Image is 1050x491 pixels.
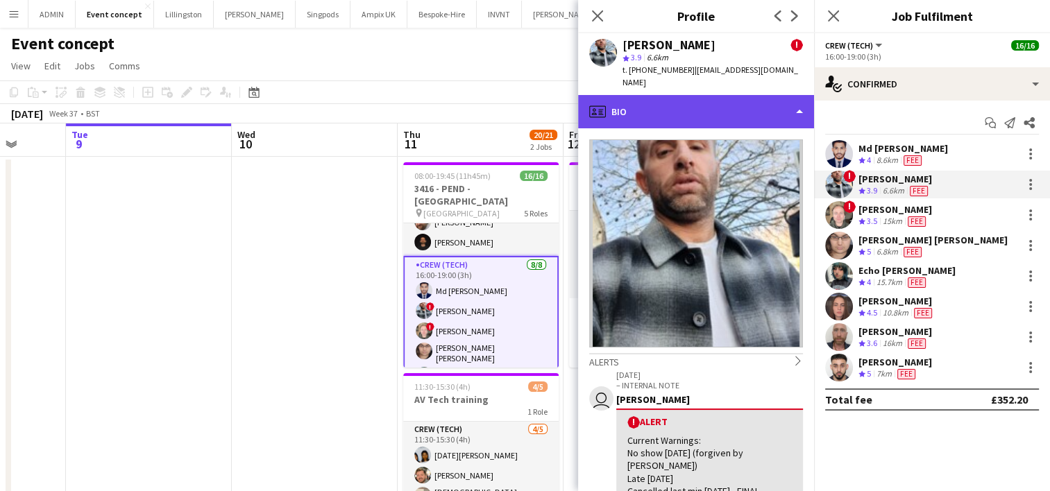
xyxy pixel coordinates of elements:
span: 12 [567,136,580,152]
div: Crew has different fees then in role [901,246,924,258]
span: 08:00-19:45 (11h45m) [414,171,491,181]
span: Fee [904,155,922,166]
h3: Profile [578,7,814,25]
a: Comms [103,57,146,75]
span: Fee [910,186,928,196]
div: Crew has different fees then in role [905,216,929,227]
div: [PERSON_NAME] [858,173,932,185]
span: 3.9 [631,52,641,62]
div: Echo [PERSON_NAME] [858,264,956,277]
span: Crew (Tech) [825,40,873,51]
button: INVNT [477,1,522,28]
span: 16/16 [520,171,548,181]
h3: Job Fulfilment [814,7,1050,25]
span: View [11,60,31,72]
div: Alerts [589,353,803,368]
span: 9 [69,136,88,152]
app-card-role: Crew (Scenic)3/301:00-05:00 (4h)[PERSON_NAME][PERSON_NAME][PERSON_NAME] [569,211,725,298]
span: Edit [44,60,60,72]
span: 3.6 [867,338,877,348]
div: 8.6km [874,155,901,166]
span: 1 Role [527,406,548,417]
h1: Event concept [11,33,115,54]
span: 5 Roles [524,208,548,218]
h3: 3416 - [GEOGRAPHIC_DATA] [569,182,725,195]
div: Crew has different fees then in role [895,368,918,380]
div: 15km [880,216,905,227]
app-card-role: Crew (Tech)8/816:00-19:00 (3h)Md [PERSON_NAME]![PERSON_NAME]![PERSON_NAME][PERSON_NAME] [PERSON_N... [403,256,559,451]
div: BST [86,108,100,119]
span: t. [PHONE_NUMBER] [623,64,695,75]
a: Jobs [69,57,101,75]
span: Fri [569,128,580,141]
span: 6.6km [644,52,671,62]
button: [PERSON_NAME] Ltd [522,1,617,28]
div: 15.7km [874,277,905,288]
span: 5 [867,368,871,379]
span: 4/5 [528,381,548,392]
span: 5 [867,246,871,257]
a: View [6,57,36,75]
span: Week 37 [46,108,81,119]
button: Ampix UK [350,1,407,28]
span: Fee [908,277,926,288]
div: Crew has different fees then in role [907,185,931,197]
span: ! [843,170,856,182]
button: Singpods [296,1,350,28]
app-job-card: 08:00-19:45 (11h45m)16/163416 - PEND - [GEOGRAPHIC_DATA] [GEOGRAPHIC_DATA]5 RolesCrewing (Event C... [403,162,559,368]
span: ! [843,200,856,213]
span: 11:30-15:30 (4h) [414,381,471,392]
span: 11 [401,136,421,152]
div: Crew has different fees then in role [905,277,929,288]
span: 4 [867,155,871,165]
span: 4 [867,277,871,287]
div: [PERSON_NAME] [858,295,935,307]
div: [DATE] [11,107,43,121]
button: Crew (Tech) [825,40,884,51]
span: 16/16 [1011,40,1039,51]
span: Comms [109,60,140,72]
button: [PERSON_NAME] [214,1,296,28]
div: Confirmed [814,67,1050,101]
div: Md [PERSON_NAME] [858,142,948,155]
p: – INTERNAL NOTE [616,380,803,390]
span: Fee [897,369,915,379]
app-job-card: 01:00-05:00 (4h)12/123416 - [GEOGRAPHIC_DATA] [GEOGRAPHIC_DATA]4 RolesCrew (Scenic)3/301:00-05:00... [569,162,725,368]
div: 2 Jobs [530,141,557,152]
span: Tue [71,128,88,141]
div: Alert [627,415,792,429]
div: Crew has different fees then in role [911,307,935,319]
span: 3.5 [867,216,877,226]
span: Wed [237,128,255,141]
div: 10.8km [880,307,911,319]
div: [PERSON_NAME] [616,393,803,406]
div: 6.8km [874,246,901,258]
div: [PERSON_NAME] [858,203,932,216]
span: ! [627,416,640,429]
div: [PERSON_NAME] [858,325,932,338]
span: Fee [904,247,922,257]
a: Edit [39,57,66,75]
div: 6.6km [880,185,907,197]
span: [GEOGRAPHIC_DATA] [423,208,500,218]
h3: AV Tech training [403,393,559,406]
div: 7km [874,368,895,380]
span: Fee [908,216,926,227]
div: [PERSON_NAME] [858,356,932,368]
app-card-role: Crew (Tech)6/601:00-05:00 (4h)Md [PERSON_NAME]![PERSON_NAME][PERSON_NAME] [569,298,725,446]
button: ADMIN [28,1,76,28]
span: ! [790,39,803,51]
p: [DATE] [616,370,803,380]
div: Total fee [825,393,872,406]
div: £352.20 [991,393,1028,406]
div: 16km [880,338,905,350]
span: ! [426,322,434,331]
h3: 3416 - PEND - [GEOGRAPHIC_DATA] [403,182,559,207]
span: Jobs [74,60,95,72]
span: Thu [403,128,421,141]
div: Crew has different fees then in role [905,338,929,350]
img: Crew avatar or photo [589,139,803,347]
span: Fee [908,338,926,349]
